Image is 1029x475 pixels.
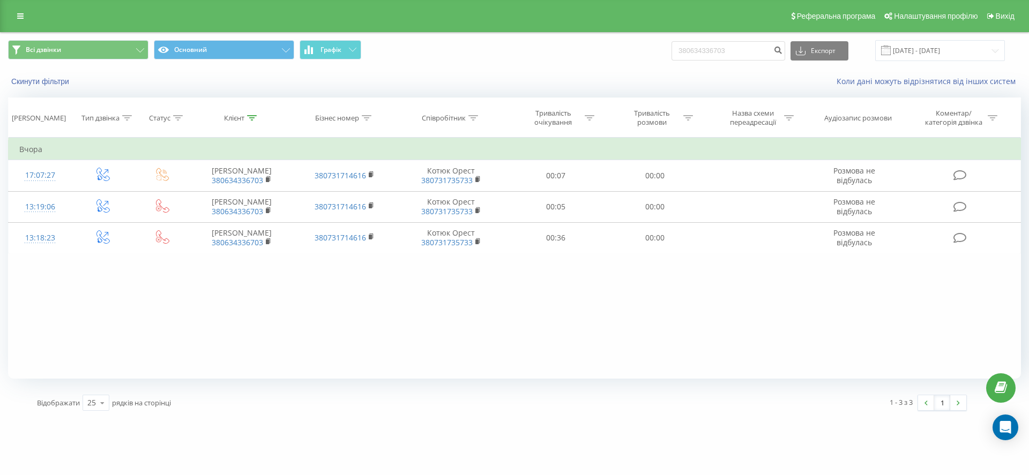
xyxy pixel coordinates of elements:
[190,222,293,253] td: [PERSON_NAME]
[212,206,263,216] a: 380634336703
[833,197,875,216] span: Розмова не відбулась
[8,77,74,86] button: Скинути фільтри
[672,41,785,61] input: Пошук за номером
[833,228,875,247] span: Розмова не відбулась
[19,228,61,248] div: 13:18:23
[993,414,1018,440] div: Open Intercom Messenger
[890,397,913,408] div: 1 - 3 з 3
[149,114,170,123] div: Статус
[421,206,473,216] a: 380731735733
[791,41,848,61] button: Експорт
[37,398,80,408] span: Відображати
[212,175,263,185] a: 380634336703
[112,398,171,408] span: рядків на сторінці
[300,40,361,59] button: Графік
[833,165,875,185] span: Розмова не відбулась
[26,46,61,54] span: Всі дзвінки
[396,222,506,253] td: Котюк Орест
[506,160,605,191] td: 00:07
[506,222,605,253] td: 00:36
[190,191,293,222] td: [PERSON_NAME]
[212,237,263,247] a: 380634336703
[315,114,359,123] div: Бізнес номер
[824,114,892,123] div: Аудіозапис розмови
[87,397,96,408] div: 25
[525,109,582,127] div: Тривалість очікування
[19,197,61,217] div: 13:19:06
[422,114,466,123] div: Співробітник
[315,232,366,243] a: 380731714616
[9,139,1021,160] td: Вчора
[996,12,1015,20] span: Вихід
[605,222,704,253] td: 00:00
[396,160,506,191] td: Котюк Орест
[19,165,61,186] div: 17:07:27
[81,114,120,123] div: Тип дзвінка
[8,40,148,59] button: Всі дзвінки
[605,191,704,222] td: 00:00
[421,175,473,185] a: 380731735733
[320,46,341,54] span: Графік
[506,191,605,222] td: 00:05
[224,114,244,123] div: Клієнт
[190,160,293,191] td: [PERSON_NAME]
[396,191,506,222] td: Котюк Орест
[315,201,366,212] a: 380731714616
[837,76,1021,86] a: Коли дані можуть відрізнятися вiд інших систем
[421,237,473,247] a: 380731735733
[797,12,876,20] span: Реферальна програма
[894,12,978,20] span: Налаштування профілю
[922,109,985,127] div: Коментар/категорія дзвінка
[623,109,681,127] div: Тривалість розмови
[724,109,781,127] div: Назва схеми переадресації
[934,395,950,410] a: 1
[154,40,294,59] button: Основний
[605,160,704,191] td: 00:00
[12,114,66,123] div: [PERSON_NAME]
[315,170,366,180] a: 380731714616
